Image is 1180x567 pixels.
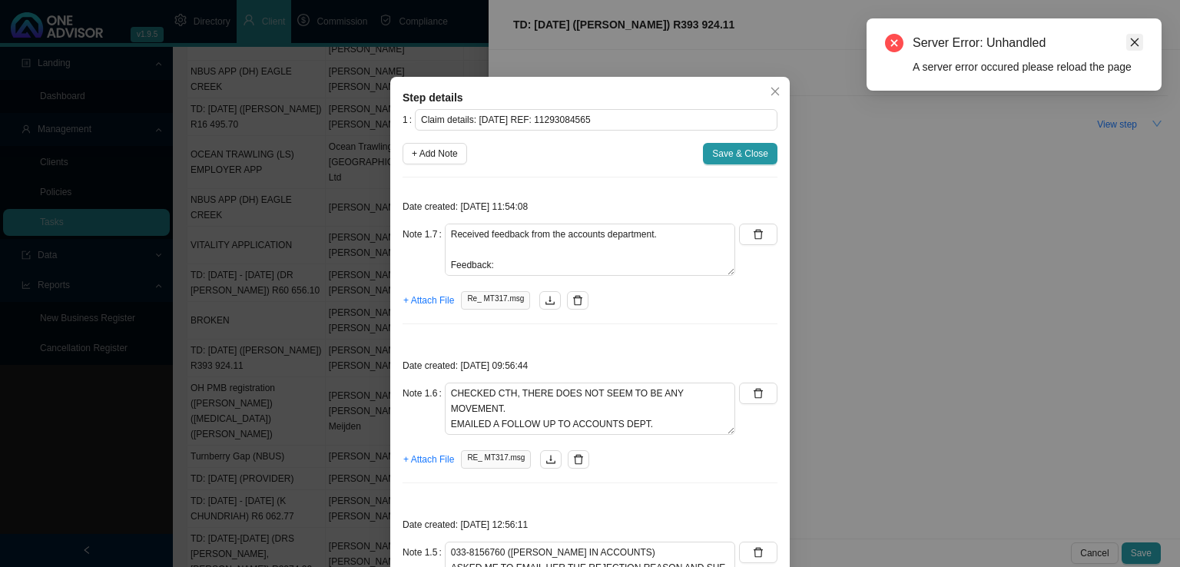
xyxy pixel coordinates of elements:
div: Step details [403,89,777,106]
label: Note 1.5 [403,542,445,563]
a: Close [1126,34,1143,51]
span: delete [573,454,584,465]
div: A server error occured please reload the page [913,58,1143,75]
label: Note 1.6 [403,383,445,404]
button: + Attach File [403,290,455,311]
span: Save & Close [712,146,768,161]
p: Date created: [DATE] 12:56:11 [403,517,777,532]
button: + Add Note [403,143,467,164]
button: Close [764,81,786,102]
button: + Attach File [403,449,455,470]
textarea: CHECKED CTH, THERE DOES NOT SEEM TO BE ANY MOVEMENT. EMAILED A FOLLOW UP TO ACCOUNTS DEPT. [445,383,735,435]
span: delete [753,229,764,240]
p: Date created: [DATE] 11:54:08 [403,199,777,214]
span: close [1129,37,1140,48]
label: Note 1.7 [403,224,445,245]
span: RE_ MT317.msg [461,450,531,469]
span: delete [753,547,764,558]
span: close-circle [885,34,903,52]
p: Date created: [DATE] 09:56:44 [403,358,777,373]
span: Re_ MT317.msg [461,291,530,310]
span: download [545,295,555,306]
textarea: Received feedback from the accounts department. Feedback: Discovery was contacted on the [DATE] R... [445,224,735,276]
label: 1 [403,109,415,131]
span: close [770,86,781,97]
span: + Add Note [412,146,458,161]
span: delete [572,295,583,306]
span: delete [753,388,764,399]
div: Server Error: Unhandled [913,34,1143,52]
button: Save & Close [703,143,777,164]
span: + Attach File [403,293,454,308]
span: + Attach File [403,452,454,467]
span: download [545,454,556,465]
